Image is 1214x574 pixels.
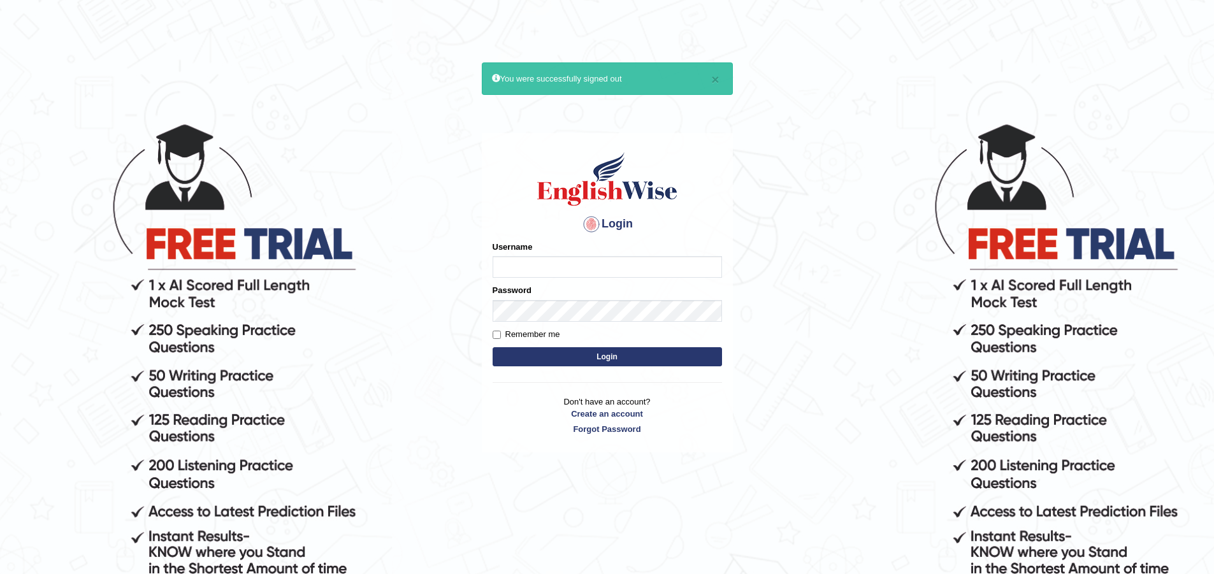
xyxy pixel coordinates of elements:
[493,423,722,435] a: Forgot Password
[482,62,733,95] div: You were successfully signed out
[493,396,722,435] p: Don't have an account?
[493,347,722,366] button: Login
[493,408,722,420] a: Create an account
[493,328,560,341] label: Remember me
[493,284,531,296] label: Password
[711,73,719,86] button: ×
[535,150,680,208] img: Logo of English Wise sign in for intelligent practice with AI
[493,214,722,234] h4: Login
[493,331,501,339] input: Remember me
[493,241,533,253] label: Username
